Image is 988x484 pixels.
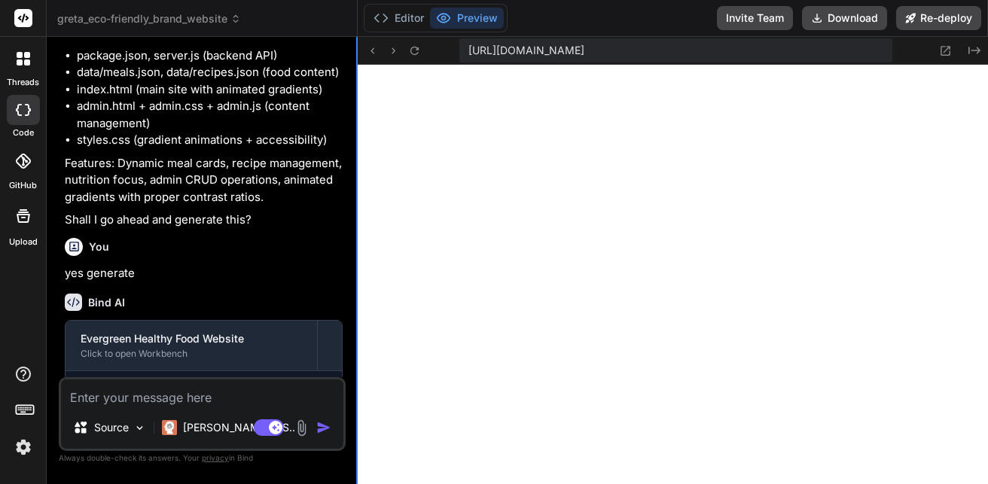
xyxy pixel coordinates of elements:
[66,321,317,370] button: Evergreen Healthy Food WebsiteClick to open Workbench
[81,331,302,346] div: Evergreen Healthy Food Website
[65,212,343,229] p: Shall I go ahead and generate this?
[88,295,125,310] h6: Bind AI
[65,155,343,206] p: Features: Dynamic meal cards, recipe management, nutrition focus, admin CRUD operations, animated...
[183,420,295,435] p: [PERSON_NAME] 4 S..
[468,43,584,58] span: [URL][DOMAIN_NAME]
[57,11,241,26] span: greta_eco-friendly_brand_website
[59,451,346,465] p: Always double-check its answers. Your in Bind
[133,422,146,434] img: Pick Models
[65,265,343,282] p: yes generate
[9,236,38,248] label: Upload
[202,453,229,462] span: privacy
[367,8,430,29] button: Editor
[316,420,331,435] img: icon
[802,6,887,30] button: Download
[430,8,504,29] button: Preview
[81,348,302,360] div: Click to open Workbench
[7,76,39,89] label: threads
[77,98,343,132] li: admin.html + admin.css + admin.js (content management)
[13,126,34,139] label: code
[896,6,981,30] button: Re-deploy
[89,239,109,254] h6: You
[77,81,343,99] li: index.html (main site with animated gradients)
[77,47,343,65] li: package.json, server.js (backend API)
[77,132,343,149] li: styles.css (gradient animations + accessibility)
[9,179,37,192] label: GitHub
[94,420,129,435] p: Source
[293,419,310,437] img: attachment
[717,6,793,30] button: Invite Team
[162,420,177,435] img: Claude 4 Sonnet
[77,64,343,81] li: data/meals.json, data/recipes.json (food content)
[11,434,36,460] img: settings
